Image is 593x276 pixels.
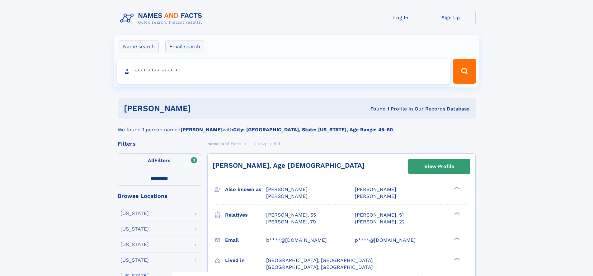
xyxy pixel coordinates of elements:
[376,10,426,25] a: Log In
[248,142,251,146] span: L
[266,257,373,263] span: [GEOGRAPHIC_DATA], [GEOGRAPHIC_DATA]
[120,242,149,247] div: [US_STATE]
[120,211,149,216] div: [US_STATE]
[117,59,450,84] input: search input
[453,211,460,215] div: ❯
[118,153,201,168] label: Filters
[266,212,316,218] a: [PERSON_NAME], 55
[165,40,204,53] label: Email search
[225,210,266,220] h3: Relatives
[355,193,396,199] span: [PERSON_NAME]
[266,186,308,192] span: [PERSON_NAME]
[207,140,242,147] a: Names and Facts
[119,40,159,53] label: Name search
[453,257,460,261] div: ❯
[213,161,365,169] a: [PERSON_NAME], Age [DEMOGRAPHIC_DATA]
[120,227,149,232] div: [US_STATE]
[248,140,251,147] a: L
[118,10,207,27] img: Logo Names and Facts
[355,212,404,218] a: [PERSON_NAME], 51
[424,159,454,174] div: View Profile
[453,236,460,241] div: ❯
[225,184,266,195] h3: Also known as
[118,193,201,199] div: Browse Locations
[355,218,405,225] a: [PERSON_NAME], 22
[118,119,476,133] div: We found 1 person named with .
[266,264,373,270] span: [GEOGRAPHIC_DATA], [GEOGRAPHIC_DATA]
[258,142,266,146] span: Levy
[118,141,201,147] div: Filters
[453,186,460,190] div: ❯
[355,186,396,192] span: [PERSON_NAME]
[148,157,154,163] span: All
[124,105,281,112] h1: [PERSON_NAME]
[233,127,393,133] b: City: [GEOGRAPHIC_DATA], State: [US_STATE], Age Range: 45-60
[258,140,266,147] a: Levy
[426,10,476,25] a: Sign Up
[453,59,476,84] button: Search Button
[266,193,308,199] span: [PERSON_NAME]
[120,258,149,263] div: [US_STATE]
[280,105,469,112] div: Found 1 Profile In Our Records Database
[408,159,470,174] a: View Profile
[274,142,280,146] span: Bill
[266,218,316,225] a: [PERSON_NAME], 79
[225,255,266,266] h3: Lived in
[181,127,223,133] b: [PERSON_NAME]
[225,235,266,246] h3: Email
